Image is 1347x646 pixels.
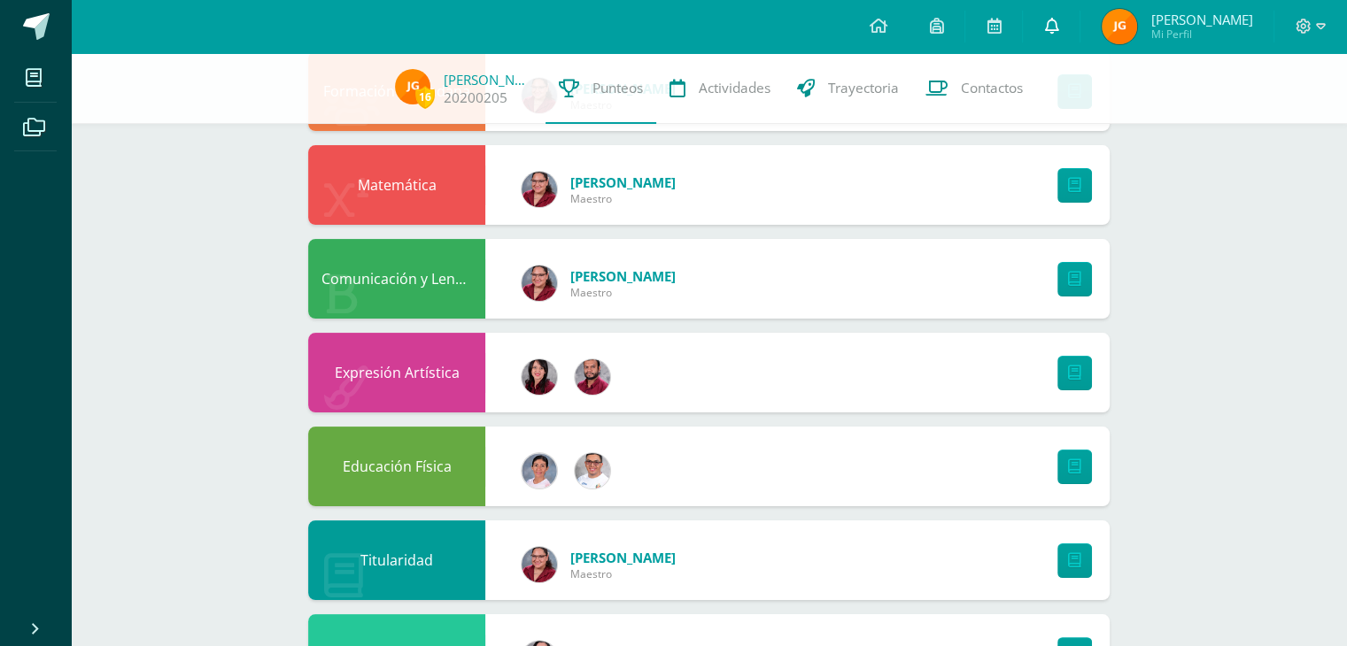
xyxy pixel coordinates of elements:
img: ced593bbe059b44c48742505438c54e8.png [522,172,557,207]
span: [PERSON_NAME] [570,173,676,191]
div: Comunicación y Lenguaje,Idioma Español [308,239,485,319]
div: Expresión Artística [308,333,485,412]
span: [PERSON_NAME] [570,549,676,566]
a: Trayectoria [784,53,912,124]
span: [PERSON_NAME] [570,267,676,285]
img: 5d51c81de9bbb3fffc4019618d736967.png [575,359,610,395]
img: 97d0c8fa0986aa0795e6411a21920e60.png [522,359,557,395]
div: Titularidad [308,520,485,600]
span: Punteos [592,79,643,97]
a: Punteos [546,53,656,124]
img: ced593bbe059b44c48742505438c54e8.png [522,547,557,582]
a: Actividades [656,53,784,124]
span: Actividades [699,79,770,97]
a: Contactos [912,53,1036,124]
img: 805811bcaf86086e66a0616b189278fe.png [575,453,610,488]
img: 2bc7bb8f305176af3f8503723f7642e6.png [395,69,430,104]
span: Contactos [961,79,1023,97]
span: Maestro [570,566,676,581]
div: Educación Física [308,427,485,506]
span: 16 [415,86,435,108]
span: [PERSON_NAME] [1150,11,1252,28]
span: Maestro [570,191,676,206]
a: [PERSON_NAME] [444,71,532,88]
img: ced593bbe059b44c48742505438c54e8.png [522,265,557,301]
img: 9abbe43aaafe0ed17d550ebc90d1790c.png [522,453,557,488]
span: Trayectoria [828,79,899,97]
span: Maestro [570,285,676,300]
a: 20200205 [444,88,507,107]
img: 2bc7bb8f305176af3f8503723f7642e6.png [1102,9,1137,44]
div: Matemática [308,145,485,225]
span: Mi Perfil [1150,27,1252,42]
